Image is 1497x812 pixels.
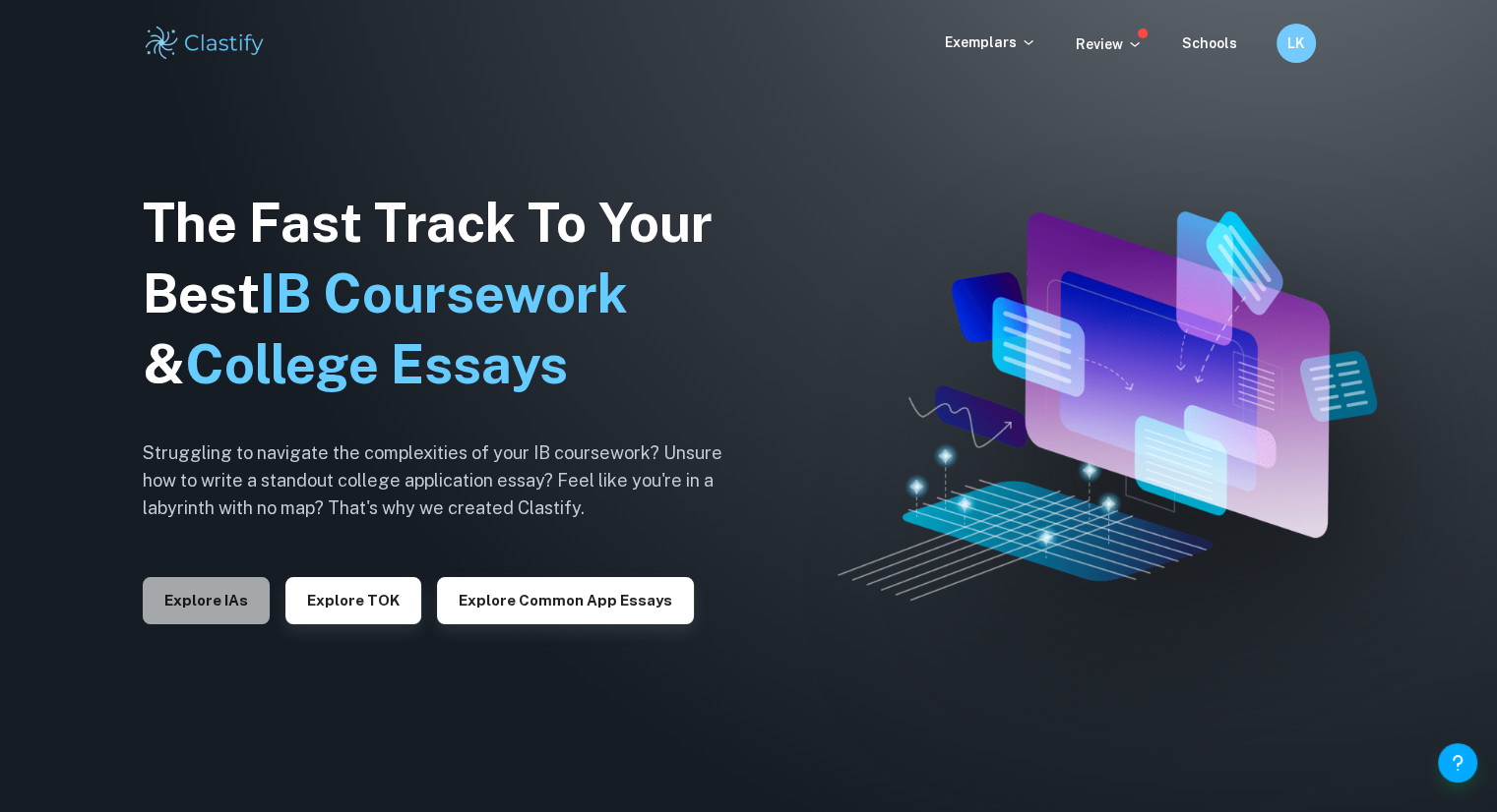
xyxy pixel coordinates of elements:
a: Explore Common App essays [437,590,694,609]
p: Exemplars [945,31,1036,53]
img: Clastify logo [143,24,268,63]
button: Explore IAs [143,577,270,624]
button: Explore TOK [285,577,421,624]
a: Explore TOK [285,590,421,609]
h6: Struggling to navigate the complexities of your IB coursework? Unsure how to write a standout col... [143,439,753,522]
img: Clastify hero [838,211,1377,601]
h6: LK [1284,32,1307,54]
span: IB Coursework [260,262,628,324]
h1: The Fast Track To Your Best & [143,188,753,400]
button: Help and Feedback [1438,743,1477,783]
button: LK [1277,24,1316,63]
span: College Essays [185,333,568,395]
a: Schools [1182,35,1237,51]
button: Explore Common App essays [437,577,694,624]
p: Review [1076,33,1143,55]
a: Explore IAs [143,590,270,609]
